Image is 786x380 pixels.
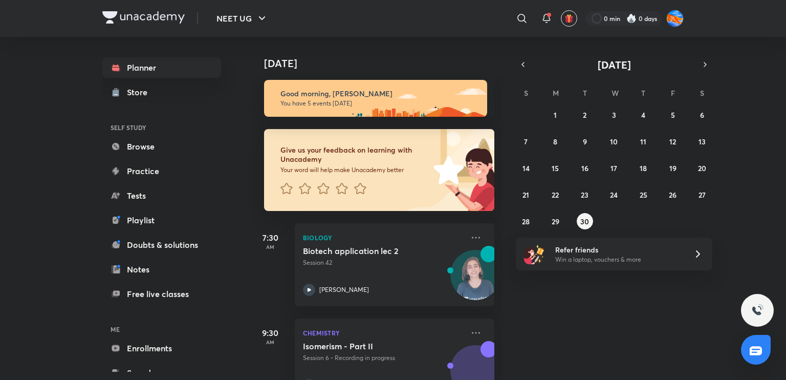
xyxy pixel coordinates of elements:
button: September 4, 2025 [635,107,651,123]
abbr: September 26, 2025 [669,190,676,200]
abbr: September 10, 2025 [610,137,618,146]
a: Company Logo [102,11,185,26]
a: Planner [102,57,221,78]
abbr: September 16, 2025 [581,163,588,173]
abbr: Monday [553,88,559,98]
button: September 21, 2025 [518,186,534,203]
abbr: September 9, 2025 [583,137,587,146]
a: Enrollments [102,338,221,358]
p: Win a laptop, vouchers & more [555,255,681,264]
img: streak [626,13,637,24]
abbr: September 2, 2025 [583,110,586,120]
p: Session 42 [303,258,464,267]
button: September 8, 2025 [547,133,563,150]
abbr: September 14, 2025 [522,163,530,173]
button: September 22, 2025 [547,186,563,203]
abbr: September 21, 2025 [522,190,529,200]
a: Store [102,82,221,102]
h5: Biotech application lec 2 [303,246,430,256]
a: Free live classes [102,284,221,304]
p: [PERSON_NAME] [319,285,369,294]
a: Playlist [102,210,221,230]
button: September 27, 2025 [694,186,710,203]
abbr: September 15, 2025 [552,163,559,173]
h5: 7:30 [250,231,291,244]
a: Practice [102,161,221,181]
abbr: September 3, 2025 [612,110,616,120]
a: Notes [102,259,221,280]
a: Tests [102,185,221,206]
button: September 6, 2025 [694,107,710,123]
button: September 1, 2025 [547,107,563,123]
button: September 26, 2025 [665,186,681,203]
abbr: September 7, 2025 [524,137,528,146]
abbr: September 24, 2025 [610,190,618,200]
button: September 24, 2025 [606,186,622,203]
p: AM [250,244,291,250]
h6: Good morning, [PERSON_NAME] [280,89,478,98]
button: avatar [561,10,577,27]
button: [DATE] [530,57,698,72]
div: Store [127,86,154,98]
button: September 19, 2025 [665,160,681,176]
button: NEET UG [210,8,274,29]
abbr: September 5, 2025 [671,110,675,120]
abbr: September 4, 2025 [641,110,645,120]
button: September 15, 2025 [547,160,563,176]
h6: Give us your feedback on learning with Unacademy [280,145,430,164]
button: September 20, 2025 [694,160,710,176]
button: September 16, 2025 [577,160,593,176]
button: September 11, 2025 [635,133,651,150]
span: [DATE] [598,58,631,72]
button: September 9, 2025 [577,133,593,150]
p: Session 6 • Recording in progress [303,353,464,363]
abbr: September 8, 2025 [553,137,557,146]
abbr: Sunday [524,88,528,98]
h5: Isomerism - Part II [303,341,430,351]
img: morning [264,80,487,117]
h6: ME [102,321,221,338]
abbr: Friday [671,88,675,98]
button: September 14, 2025 [518,160,534,176]
h4: [DATE] [264,57,505,70]
button: September 12, 2025 [665,133,681,150]
abbr: September 28, 2025 [522,217,530,226]
button: September 28, 2025 [518,213,534,229]
abbr: September 17, 2025 [610,163,617,173]
abbr: September 18, 2025 [640,163,647,173]
p: You have 5 events [DATE] [280,99,478,108]
img: referral [524,244,544,264]
button: September 13, 2025 [694,133,710,150]
img: avatar [564,14,574,23]
p: Chemistry [303,327,464,339]
abbr: September 20, 2025 [698,163,706,173]
abbr: Wednesday [612,88,619,98]
abbr: September 29, 2025 [552,217,559,226]
a: Browse [102,136,221,157]
button: September 5, 2025 [665,107,681,123]
button: September 2, 2025 [577,107,593,123]
abbr: September 30, 2025 [580,217,589,226]
img: Company Logo [102,11,185,24]
abbr: Saturday [700,88,704,98]
h6: SELF STUDY [102,119,221,136]
p: AM [250,339,291,345]
button: September 18, 2025 [635,160,651,176]
h6: Refer friends [555,244,681,255]
button: September 17, 2025 [606,160,622,176]
abbr: September 1, 2025 [554,110,557,120]
button: September 3, 2025 [606,107,622,123]
abbr: September 23, 2025 [581,190,588,200]
abbr: September 13, 2025 [698,137,706,146]
h5: 9:30 [250,327,291,339]
abbr: Thursday [641,88,645,98]
img: ttu [751,304,763,316]
button: September 29, 2025 [547,213,563,229]
button: September 30, 2025 [577,213,593,229]
abbr: September 11, 2025 [640,137,646,146]
button: September 25, 2025 [635,186,651,203]
abbr: September 12, 2025 [669,137,676,146]
button: September 7, 2025 [518,133,534,150]
abbr: Tuesday [583,88,587,98]
button: September 10, 2025 [606,133,622,150]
